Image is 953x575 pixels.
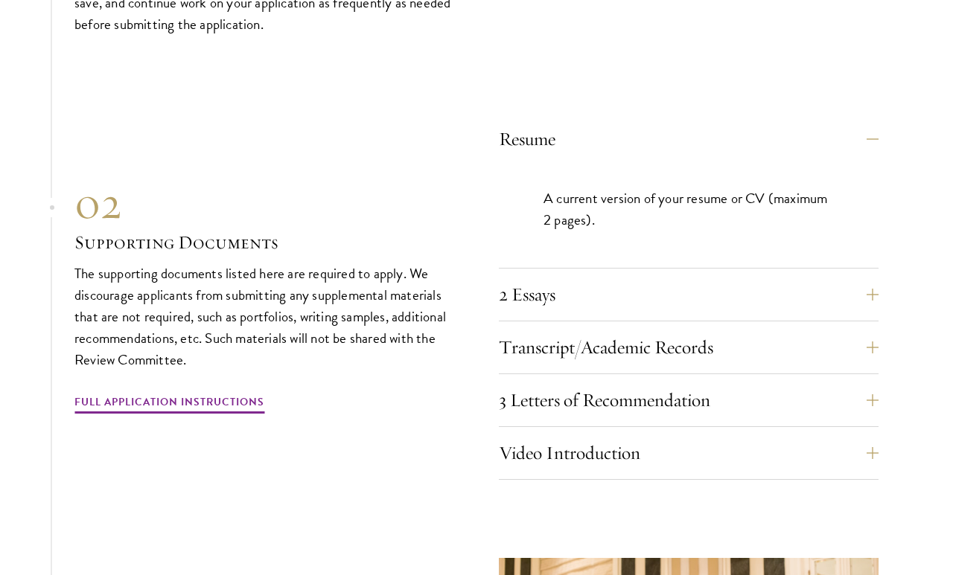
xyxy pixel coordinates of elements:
p: A current version of your resume or CV (maximum 2 pages). [544,187,834,231]
button: Resume [499,121,879,157]
a: Full Application Instructions [74,393,264,416]
button: 2 Essays [499,277,879,312]
button: Transcript/Academic Records [499,330,879,365]
button: Video Introduction [499,435,879,471]
div: 02 [74,176,454,230]
button: 3 Letters of Recommendation [499,382,879,418]
h3: Supporting Documents [74,230,454,255]
p: The supporting documents listed here are required to apply. We discourage applicants from submitt... [74,263,454,370]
